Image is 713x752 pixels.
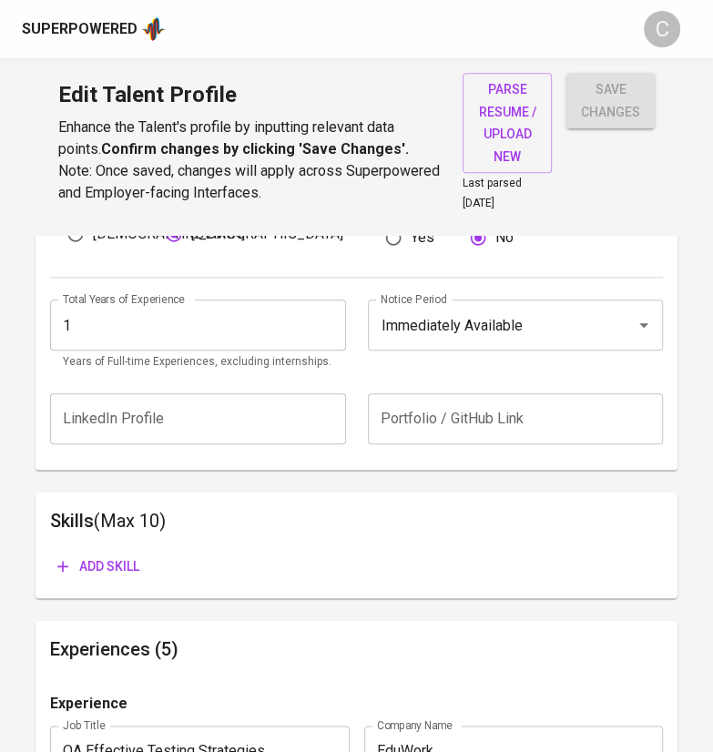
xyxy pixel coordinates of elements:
[101,140,409,158] b: Confirm changes by clicking 'Save Changes'.
[50,693,127,715] p: Experience
[57,555,139,578] span: Add skill
[58,73,441,117] h1: Edit Talent Profile
[94,510,166,532] span: (Max 10)
[463,73,552,173] button: parse resume / upload new
[581,78,640,123] span: save changes
[50,506,663,535] h6: Skills
[63,353,332,371] p: Years of Full-time Experiences, excluding internships.
[644,11,680,47] div: C
[50,550,147,584] button: Add skill
[411,227,434,249] span: Yes
[631,312,657,338] button: Open
[495,227,514,249] span: No
[141,15,166,43] img: app logo
[566,73,655,128] button: save changes
[22,19,138,40] div: Superpowered
[58,117,441,204] p: Enhance the Talent's profile by inputting relevant data points. Note: Once saved, changes will ap...
[22,15,166,43] a: Superpoweredapp logo
[477,78,537,168] span: parse resume / upload new
[50,635,663,664] h6: Experiences (5)
[463,177,522,209] span: Last parsed [DATE]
